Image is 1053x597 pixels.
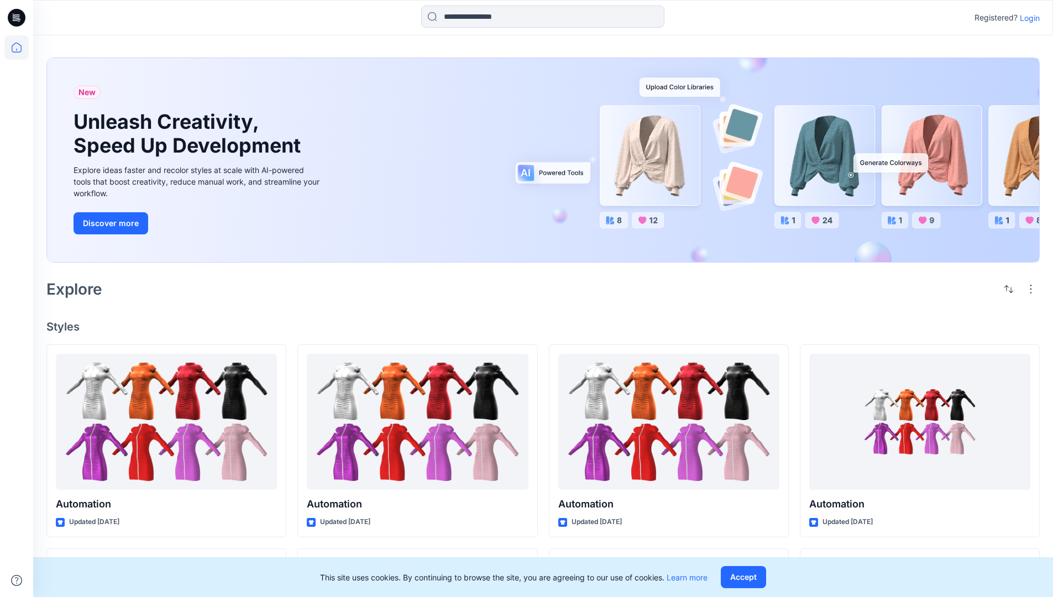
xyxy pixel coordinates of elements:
[74,164,322,199] div: Explore ideas faster and recolor styles at scale with AI-powered tools that boost creativity, red...
[307,496,528,512] p: Automation
[307,354,528,490] a: Automation
[56,496,277,512] p: Automation
[1020,12,1040,24] p: Login
[46,280,102,298] h2: Explore
[721,566,766,588] button: Accept
[69,516,119,528] p: Updated [DATE]
[667,573,708,582] a: Learn more
[572,516,622,528] p: Updated [DATE]
[809,354,1030,490] a: Automation
[56,354,277,490] a: Automation
[78,86,96,99] span: New
[46,320,1040,333] h4: Styles
[320,516,370,528] p: Updated [DATE]
[558,354,779,490] a: Automation
[74,110,306,158] h1: Unleash Creativity, Speed Up Development
[975,11,1018,24] p: Registered?
[74,212,322,234] a: Discover more
[558,496,779,512] p: Automation
[74,212,148,234] button: Discover more
[809,496,1030,512] p: Automation
[320,572,708,583] p: This site uses cookies. By continuing to browse the site, you are agreeing to our use of cookies.
[823,516,873,528] p: Updated [DATE]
